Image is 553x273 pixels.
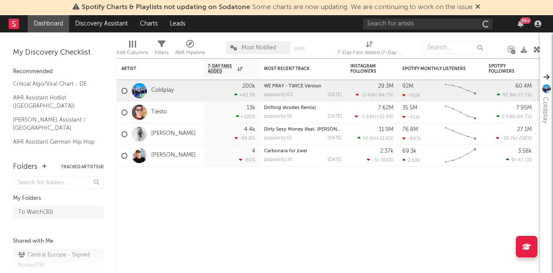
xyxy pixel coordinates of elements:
div: 27.1M [517,127,532,132]
button: Save [294,46,305,51]
a: Drifting (Arodes Remix) [264,106,316,110]
span: 2.53k [502,115,514,119]
div: 7.95M [516,105,532,111]
span: 7-Day Fans Added [208,64,235,74]
a: Tiësto [151,109,167,116]
div: Drifting (Arodes Remix) [264,106,342,110]
div: Carbonara für zwei [264,149,342,154]
a: Coldplay [151,87,174,94]
div: 69.3k [402,148,416,154]
a: Critical Algo/Viral Chart - DE [13,79,95,89]
div: -411k [402,114,420,120]
button: Tracked Artists(4) [61,165,104,169]
span: +13.6 % [376,136,392,141]
div: Spotify Monthly Listeners [402,66,467,71]
div: Edit Columns [117,48,148,58]
div: -897k [402,136,421,141]
div: Dirty Sexy Money (feat. Charli XCX & French Montana) - Mesto Remix [264,127,342,132]
div: Filters [155,37,168,62]
div: 2.68k [402,157,420,163]
div: Filters [155,48,168,58]
div: ( ) [496,114,532,119]
div: 99 + [520,17,531,24]
span: -350 % [378,158,392,163]
div: [DATE] [327,114,342,119]
a: WE PRAY - TWICE Version [264,84,321,89]
div: 7-Day Fans Added (7-Day Fans Added) [337,37,402,62]
div: Recommended [13,67,104,77]
div: 13k [247,105,255,111]
a: Discovery Assistant [69,15,134,32]
div: Spotify Followers [489,64,519,74]
div: ( ) [497,92,532,98]
span: -1.64k [360,115,375,119]
button: 99+ [518,20,524,27]
a: To Watch(30) [13,206,104,219]
div: -96.8 % [235,135,255,141]
div: 35.5M [402,105,417,111]
div: -80 % [239,157,255,163]
div: [DATE] [327,136,342,141]
div: A&R Pipeline [175,37,205,62]
div: 3.58k [518,148,532,154]
div: popularity: 63 [264,93,292,97]
div: popularity: 15 [264,136,292,141]
div: Artist [121,66,186,71]
div: Folders [13,162,38,172]
a: Dirty Sexy Money (feat. [PERSON_NAME] & French [US_STATE]) - [PERSON_NAME] Remix [264,127,462,132]
a: A&R Assistant German Hip Hop Hotlist [13,137,95,155]
span: -84.7 % [377,93,392,98]
div: Edit Columns [117,37,148,62]
input: Search for artists [363,19,493,29]
a: Dashboard [28,15,69,32]
div: 4 [252,148,255,154]
svg: Chart title [441,145,480,167]
span: Spotify Charts & Playlists not updating on Sodatone [82,4,250,11]
div: 7-Day Fans Added (7-Day Fans Added) [337,48,402,58]
div: My Discovery Checklist [13,48,104,58]
div: -915k [402,93,420,98]
div: +62.3 % [234,92,255,98]
div: ( ) [496,135,532,141]
div: To Watch ( 30 ) [18,207,53,218]
a: A&R Assistant Hotlist ([GEOGRAPHIC_DATA]) [13,93,95,111]
div: 7.62M [378,105,394,111]
span: Dismiss [475,4,480,11]
div: Most Recent Track [264,66,329,71]
a: [PERSON_NAME] [151,130,196,138]
span: -5.42k [361,93,375,98]
div: ( ) [367,157,394,163]
div: Coldplay [540,97,550,123]
svg: Chart title [441,80,480,102]
div: ( ) [506,157,532,163]
input: Search... [423,41,487,54]
div: popularity: 26 [264,157,292,162]
div: 11.9M [379,127,394,132]
div: [DATE] [327,157,342,162]
a: Leads [164,15,191,32]
span: -17.7 % [516,93,531,98]
a: [PERSON_NAME] Assistant / [GEOGRAPHIC_DATA] [13,115,95,133]
div: 92M [402,84,413,89]
div: WE PRAY - TWICE Version [264,84,342,89]
div: 4.4k [244,127,255,132]
span: Most Notified [242,45,276,51]
svg: Chart title [441,102,480,123]
div: ( ) [355,114,394,119]
a: Charts [134,15,164,32]
span: 9 [512,158,515,163]
div: 76.8M [402,127,418,132]
div: Central Europe - Signed Roster ( 78 ) [18,250,96,271]
div: ( ) [357,135,394,141]
span: -47.1 % [516,158,531,163]
span: 14.9k [363,136,375,141]
span: -258 % [517,136,531,141]
svg: Chart title [441,123,480,145]
input: Search for folders... [13,177,104,189]
span: +52.9 % [376,115,392,119]
div: ( ) [356,92,394,98]
a: [PERSON_NAME] [151,152,196,159]
span: -5 [372,158,377,163]
div: +120 % [236,114,255,119]
div: popularity: 55 [264,114,292,119]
